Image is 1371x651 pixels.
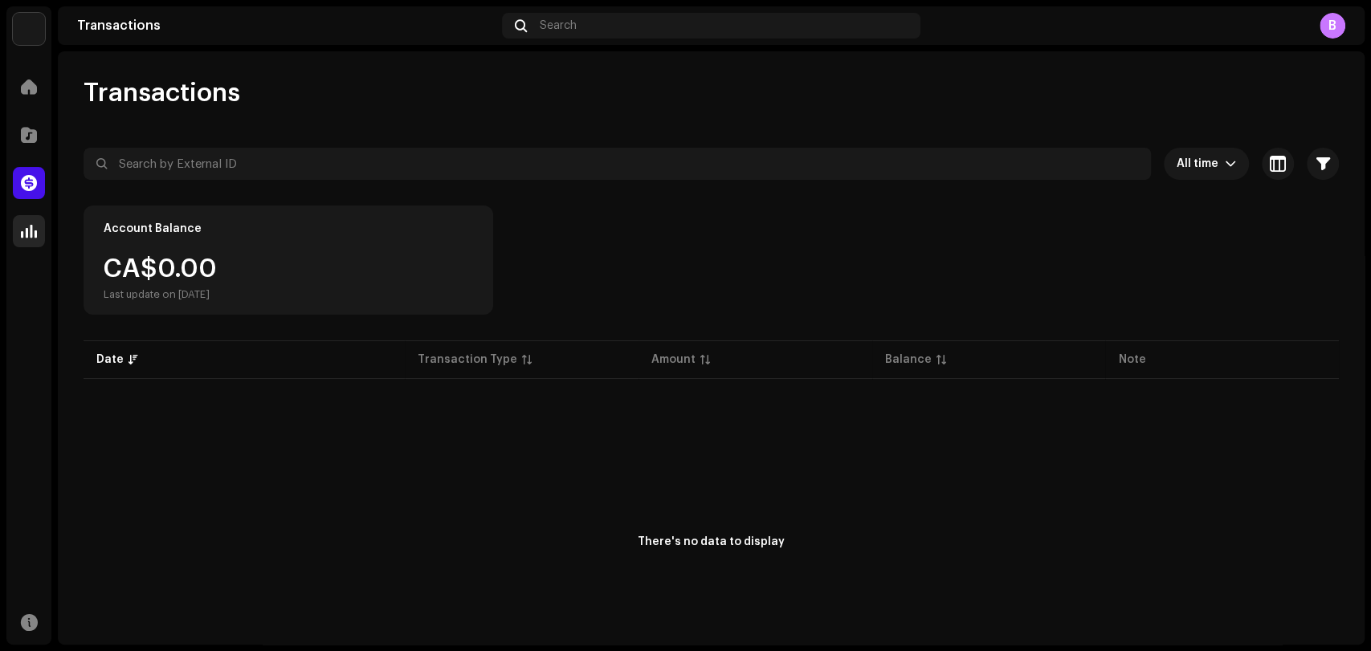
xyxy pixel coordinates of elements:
[13,13,45,45] img: 190830b2-3b53-4b0d-992c-d3620458de1d
[104,222,202,235] div: Account Balance
[77,19,496,32] div: Transactions
[540,19,577,32] span: Search
[84,148,1151,180] input: Search by External ID
[1177,148,1225,180] span: All time
[1320,13,1345,39] div: B
[104,288,217,301] div: Last update on [DATE]
[84,77,240,109] span: Transactions
[1225,148,1236,180] div: dropdown trigger
[638,534,785,551] div: There's no data to display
